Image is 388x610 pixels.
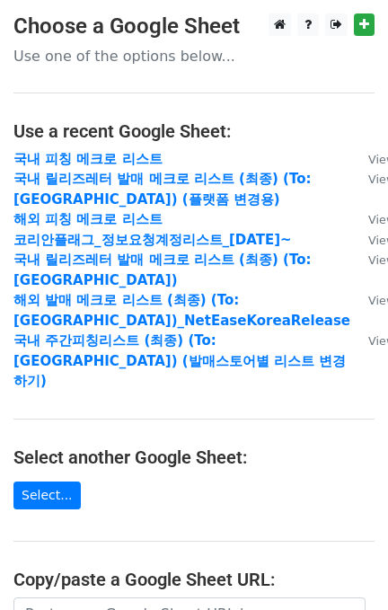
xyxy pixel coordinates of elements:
h3: Choose a Google Sheet [13,13,375,40]
a: 코리안플래그_정보요청계정리스트_[DATE]~ [13,232,292,248]
a: 국내 피칭 메크로 리스트 [13,151,163,167]
h4: Use a recent Google Sheet: [13,120,375,142]
p: Use one of the options below... [13,47,375,66]
a: 해외 발매 메크로 리스트 (최종) (To: [GEOGRAPHIC_DATA])_NetEaseKoreaRelease [13,292,350,329]
a: 해외 피칭 메크로 리스트 [13,211,163,227]
a: Select... [13,482,81,509]
a: 국내 릴리즈레터 발매 메크로 리스트 (최종) (To:[GEOGRAPHIC_DATA]) (플랫폼 변경용) [13,171,311,208]
a: 국내 주간피칭리스트 (최종) (To:[GEOGRAPHIC_DATA]) (발매스토어별 리스트 변경하기) [13,332,346,389]
a: 국내 릴리즈레터 발매 메크로 리스트 (최종) (To:[GEOGRAPHIC_DATA]) [13,252,311,288]
h4: Copy/paste a Google Sheet URL: [13,569,375,590]
h4: Select another Google Sheet: [13,446,375,468]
